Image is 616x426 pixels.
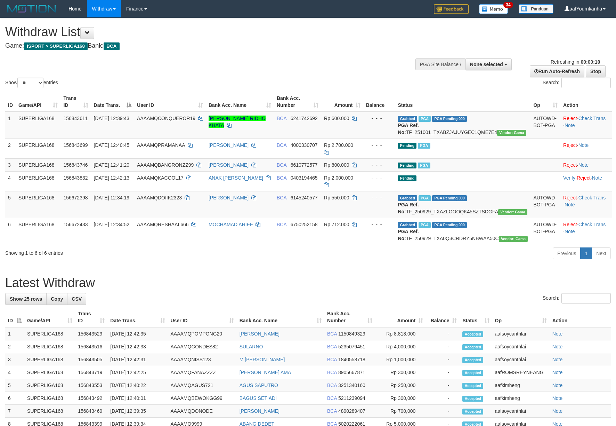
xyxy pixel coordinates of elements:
td: AUTOWD-BOT-PGA [530,218,560,245]
td: aafROMSREYNEANG [492,366,550,379]
td: 156843469 [75,405,107,418]
span: Copy 6241742692 to clipboard [291,116,318,121]
th: Balance: activate to sort column ascending [426,307,460,327]
td: [DATE] 12:40:01 [107,392,168,405]
a: Check Trans [578,195,606,200]
span: Show 25 rows [10,296,42,302]
label: Search: [543,293,611,303]
th: User ID: activate to sort column ascending [134,92,206,112]
a: Note [592,175,602,181]
strong: 00:00:10 [581,59,600,65]
td: AAAAMQNISS123 [168,353,237,366]
a: Reject [563,116,577,121]
a: Check Trans [578,116,606,121]
a: Reject [563,222,577,227]
td: 156843719 [75,366,107,379]
a: Note [552,331,563,337]
span: Pending [398,143,416,149]
a: [PERSON_NAME] [209,162,249,168]
td: TF_250929_TXA0Q3CRDRY5NBWAA50C [395,218,530,245]
td: - [426,353,460,366]
td: 156843553 [75,379,107,392]
span: AAAAMQRESHAAL666 [137,222,189,227]
a: Reject [563,195,577,200]
a: [PERSON_NAME] RIDHO KHATA [209,116,266,128]
td: SUPERLIGA168 [16,112,60,139]
th: ID [5,92,16,112]
td: SUPERLIGA168 [24,340,75,353]
span: AAAAMQDOIIK2323 [137,195,182,200]
td: SUPERLIGA168 [24,379,75,392]
span: Refreshing in: [551,59,600,65]
h1: Withdraw List [5,25,404,39]
th: Game/API: activate to sort column ascending [16,92,60,112]
td: SUPERLIGA168 [16,158,60,171]
td: 1 [5,112,16,139]
td: AUTOWD-BOT-PGA [530,112,560,139]
span: Copy 8905667871 to clipboard [338,370,365,375]
th: Status [395,92,530,112]
span: BCA [327,395,337,401]
td: · [560,139,612,158]
span: Accepted [462,357,483,363]
a: Check Trans [578,222,606,227]
a: Previous [553,247,581,259]
td: SUPERLIGA168 [16,218,60,245]
img: Feedback.jpg [434,4,469,14]
a: Note [578,162,589,168]
a: SULARNO [240,344,263,349]
div: - - - [366,161,392,168]
span: 156843746 [63,162,88,168]
div: - - - [366,194,392,201]
td: [DATE] 12:42:35 [107,327,168,340]
td: - [426,405,460,418]
td: · [560,158,612,171]
a: Note [552,395,563,401]
span: 156672398 [63,195,88,200]
span: Accepted [462,409,483,415]
span: 34 [503,2,513,8]
div: - - - [366,221,392,228]
th: Game/API: activate to sort column ascending [24,307,75,327]
span: PGA Pending [432,222,467,228]
span: Copy 1150849329 to clipboard [338,331,365,337]
td: 5 [5,379,24,392]
select: Showentries [17,78,43,88]
td: Rp 300,000 [375,366,426,379]
span: BCA [327,357,337,362]
td: SUPERLIGA168 [16,191,60,218]
span: Pending [398,163,416,168]
span: BCA [277,142,286,148]
a: Next [592,247,611,259]
td: 6 [5,392,24,405]
a: [PERSON_NAME] AMA [240,370,291,375]
a: 1 [580,247,592,259]
th: Trans ID: activate to sort column ascending [60,92,91,112]
td: AAAAMQFANAZZZZ [168,366,237,379]
span: Marked by aafsoycanthlai [419,195,431,201]
span: BCA [277,162,286,168]
td: SUPERLIGA168 [24,353,75,366]
div: - - - [366,115,392,122]
span: [DATE] 12:40:45 [94,142,129,148]
span: Rp 800.000 [324,162,349,168]
span: Accepted [462,396,483,402]
td: 2 [5,340,24,353]
td: 1 [5,327,24,340]
td: SUPERLIGA168 [24,327,75,340]
span: BCA [327,344,337,349]
th: ID: activate to sort column descending [5,307,24,327]
td: Rp 8,818,000 [375,327,426,340]
span: BCA [277,222,286,227]
th: Bank Acc. Name: activate to sort column ascending [206,92,274,112]
td: Rp 4,000,000 [375,340,426,353]
span: AAAAMQCONQUEROR19 [137,116,195,121]
th: Op: activate to sort column ascending [530,92,560,112]
span: Rp 2.700.000 [324,142,353,148]
td: Rp 700,000 [375,405,426,418]
td: 156843516 [75,340,107,353]
td: 156843492 [75,392,107,405]
span: BCA [327,382,337,388]
span: Vendor URL: https://trx31.1velocity.biz [497,130,526,136]
span: Copy 6610772577 to clipboard [291,162,318,168]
